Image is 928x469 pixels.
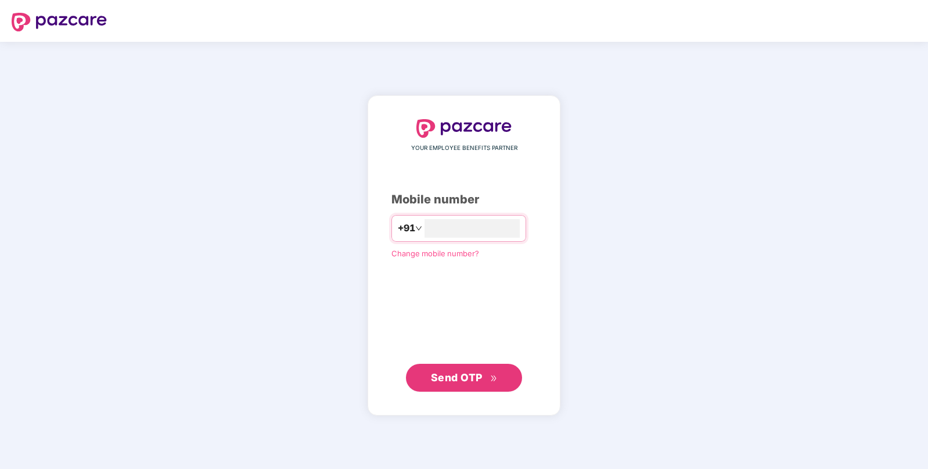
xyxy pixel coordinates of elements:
[431,371,483,384] span: Send OTP
[391,249,479,258] a: Change mobile number?
[398,221,415,235] span: +91
[391,191,537,209] div: Mobile number
[490,375,498,382] span: double-right
[12,13,107,31] img: logo
[411,144,517,153] span: YOUR EMPLOYEE BENEFITS PARTNER
[415,225,422,232] span: down
[406,364,522,392] button: Send OTPdouble-right
[416,119,512,138] img: logo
